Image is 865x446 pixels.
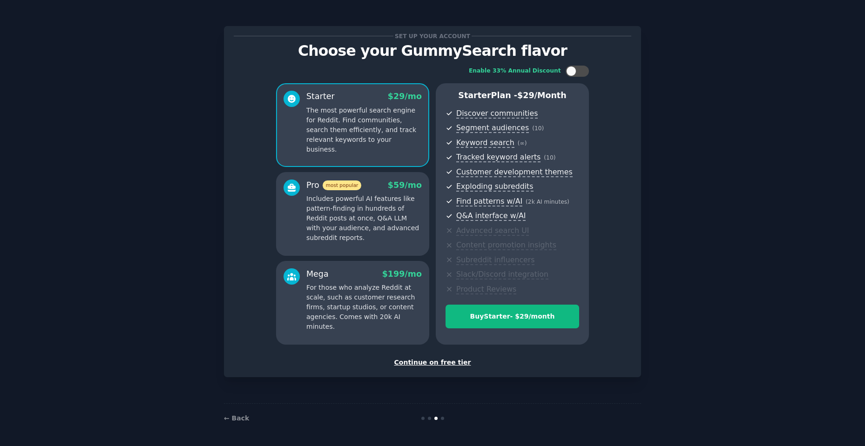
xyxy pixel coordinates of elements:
span: Set up your account [393,31,472,41]
p: For those who analyze Reddit at scale, such as customer research firms, startup studios, or conte... [306,283,422,332]
span: Keyword search [456,138,514,148]
span: Slack/Discord integration [456,270,548,280]
span: Discover communities [456,109,538,119]
div: Pro [306,180,361,191]
span: ( 10 ) [532,125,544,132]
div: Enable 33% Annual Discount [469,67,561,75]
span: Customer development themes [456,167,573,177]
span: ( ∞ ) [518,140,527,146]
span: Product Reviews [456,285,516,294]
span: $ 199 /mo [382,269,422,279]
p: Starter Plan - [446,90,579,101]
span: Exploding subreddits [456,182,533,192]
span: $ 29 /month [517,91,567,100]
span: ( 10 ) [544,154,555,161]
div: Continue on free tier [234,358,631,367]
span: Content promotion insights [456,240,556,250]
span: Find patterns w/AI [456,197,522,206]
div: Starter [306,91,335,102]
span: Advanced search UI [456,226,529,236]
p: The most powerful search engine for Reddit. Find communities, search them efficiently, and track ... [306,106,422,154]
a: ← Back [224,414,249,422]
div: Buy Starter - $ 29 /month [446,312,579,321]
button: BuyStarter- $29/month [446,305,579,328]
span: most popular [323,180,362,190]
span: $ 29 /mo [388,92,422,101]
p: Includes powerful AI features like pattern-finding in hundreds of Reddit posts at once, Q&A LLM w... [306,194,422,243]
span: $ 59 /mo [388,180,422,190]
span: ( 2k AI minutes ) [526,199,569,205]
span: Subreddit influencers [456,255,534,265]
span: Q&A interface w/AI [456,211,526,221]
span: Segment audiences [456,123,529,133]
p: Choose your GummySearch flavor [234,43,631,59]
span: Tracked keyword alerts [456,153,541,162]
div: Mega [306,268,329,280]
